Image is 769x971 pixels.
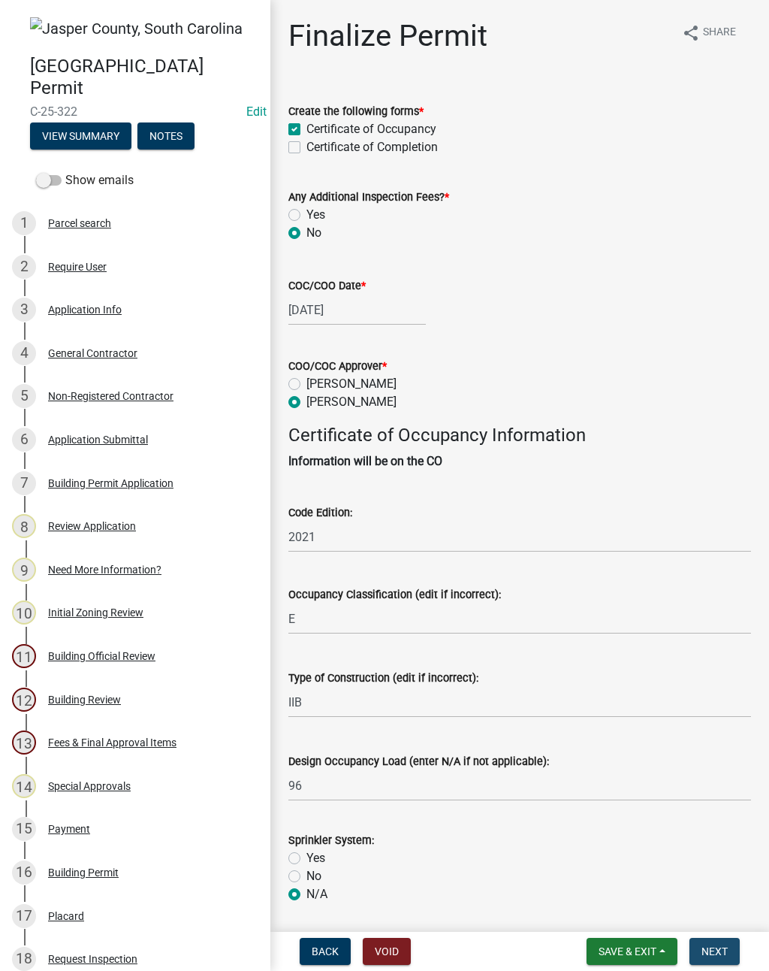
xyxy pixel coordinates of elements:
div: Building Review [48,694,121,705]
button: View Summary [30,123,131,150]
div: Fees & Final Approval Items [48,737,176,748]
label: Certificate of Completion [306,138,438,156]
wm-modal-confirm: Edit Application Number [246,104,267,119]
div: 14 [12,774,36,798]
a: Edit [246,104,267,119]
span: Save & Exit [599,945,656,957]
label: Type of Construction (edit if incorrect): [288,673,478,684]
div: Request Inspection [48,954,137,964]
label: Show emails [36,171,134,189]
wm-modal-confirm: Notes [137,132,195,144]
div: 9 [12,558,36,582]
button: Notes [137,123,195,150]
label: COC/COO Date [288,281,366,292]
div: 12 [12,688,36,712]
label: Yes [306,849,325,867]
div: Payment [48,824,90,834]
button: shareShare [670,18,748,47]
div: 16 [12,861,36,885]
wm-modal-confirm: Summary [30,132,131,144]
div: 6 [12,428,36,452]
button: Next [689,938,740,965]
div: Need More Information? [48,564,161,575]
label: Yes [306,206,325,224]
label: No [306,867,321,885]
label: Create the following forms [288,107,424,117]
span: Share [703,24,736,42]
label: Code Edition: [288,508,352,519]
span: Back [312,945,339,957]
div: Building Permit [48,867,119,878]
div: Application Submittal [48,434,148,445]
div: Application Info [48,304,122,315]
div: 15 [12,817,36,841]
div: 4 [12,341,36,365]
label: COO/COC Approver [288,361,387,372]
button: Back [300,938,351,965]
div: Building Permit Application [48,478,173,489]
div: Review Application [48,521,136,531]
label: No [306,224,321,242]
button: Save & Exit [587,938,677,965]
div: Require User [48,262,107,272]
div: 11 [12,644,36,668]
div: 7 [12,471,36,495]
div: 13 [12,731,36,755]
h1: Finalize Permit [288,18,487,54]
label: Certificate of Occupancy [306,120,436,138]
div: 17 [12,904,36,928]
h4: Certificate of Occupancy Information [288,425,751,446]
strong: Information will be on the CO [288,454,442,468]
div: Placard [48,911,84,921]
input: mm/dd/yyyy [288,295,426,325]
label: [PERSON_NAME] [306,375,397,393]
div: 8 [12,514,36,538]
div: Non-Registered Contractor [48,391,173,401]
img: Jasper County, South Carolina [30,17,243,40]
div: Special Approvals [48,781,131,791]
button: Void [363,938,411,965]
div: Parcel search [48,218,111,228]
div: General Contractor [48,348,137,358]
label: Design Occupancy Load (enter N/A if not applicable): [288,757,549,767]
i: share [682,24,700,42]
div: Building Official Review [48,651,155,661]
label: Sprinkler System: [288,836,374,846]
div: 3 [12,298,36,322]
h4: [GEOGRAPHIC_DATA] Permit [30,56,258,99]
label: Any Additional Inspection Fees? [288,192,449,203]
div: 5 [12,384,36,408]
label: Occupancy Classification (edit if incorrect): [288,590,501,600]
div: 18 [12,947,36,971]
span: C-25-322 [30,104,240,119]
span: Next [701,945,728,957]
div: 2 [12,255,36,279]
label: N/A [306,885,327,903]
label: [PERSON_NAME] [306,393,397,411]
div: 10 [12,600,36,625]
div: 1 [12,211,36,235]
div: Initial Zoning Review [48,607,143,618]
